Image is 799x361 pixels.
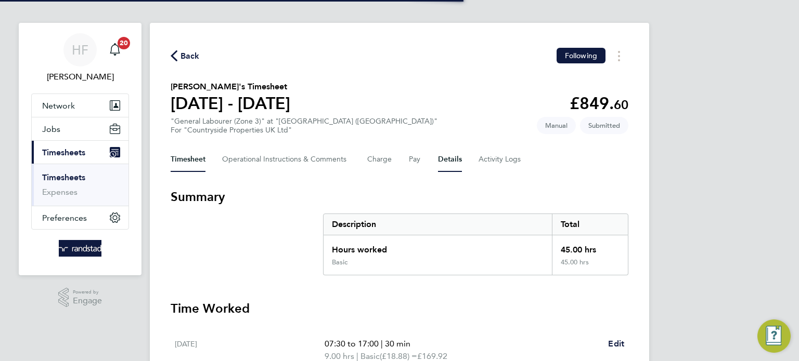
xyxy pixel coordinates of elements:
[324,214,552,235] div: Description
[757,319,791,353] button: Engage Resource Center
[171,93,290,114] h1: [DATE] - [DATE]
[614,97,628,112] span: 60
[32,164,128,206] div: Timesheets
[610,48,628,64] button: Timesheets Menu
[479,147,522,172] button: Activity Logs
[608,338,624,350] a: Edit
[73,288,102,297] span: Powered by
[42,172,85,182] a: Timesheets
[552,235,628,258] div: 45.00 hrs
[171,189,628,205] h3: Summary
[171,81,290,93] h2: [PERSON_NAME]'s Timesheet
[385,339,410,349] span: 30 min
[42,213,87,223] span: Preferences
[72,43,88,57] span: HF
[580,117,628,134] span: This timesheet is Submitted.
[324,235,552,258] div: Hours worked
[323,213,628,275] div: Summary
[58,288,102,307] a: Powered byEngage
[171,300,628,317] h3: Time Worked
[42,124,60,134] span: Jobs
[570,93,628,113] app-decimal: £849.
[380,351,417,361] span: (£18.88) =
[31,240,129,257] a: Go to home page
[105,33,125,66] a: 20
[222,147,351,172] button: Operational Instructions & Comments
[171,147,205,172] button: Timesheet
[381,339,383,349] span: |
[73,297,102,305] span: Engage
[32,94,128,117] button: Network
[32,206,128,229] button: Preferences
[367,147,392,172] button: Charge
[171,49,200,62] button: Back
[356,351,358,361] span: |
[417,351,447,361] span: £169.92
[42,101,75,111] span: Network
[325,339,379,349] span: 07:30 to 17:00
[325,351,354,361] span: 9.00 hrs
[32,141,128,164] button: Timesheets
[332,258,347,266] div: Basic
[42,148,85,157] span: Timesheets
[42,187,78,197] a: Expenses
[171,117,437,135] div: "General Labourer (Zone 3)" at "[GEOGRAPHIC_DATA] ([GEOGRAPHIC_DATA])"
[171,126,437,135] div: For "Countryside Properties UK Ltd"
[557,48,605,63] button: Following
[438,147,462,172] button: Details
[32,117,128,140] button: Jobs
[31,71,129,83] span: Hollie Furby
[608,339,624,349] span: Edit
[565,51,597,60] span: Following
[181,50,200,62] span: Back
[31,33,129,83] a: HF[PERSON_NAME]
[537,117,576,134] span: This timesheet was manually created.
[19,23,141,275] nav: Main navigation
[59,240,102,257] img: randstad-logo-retina.png
[118,37,130,49] span: 20
[552,258,628,275] div: 45.00 hrs
[552,214,628,235] div: Total
[409,147,421,172] button: Pay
